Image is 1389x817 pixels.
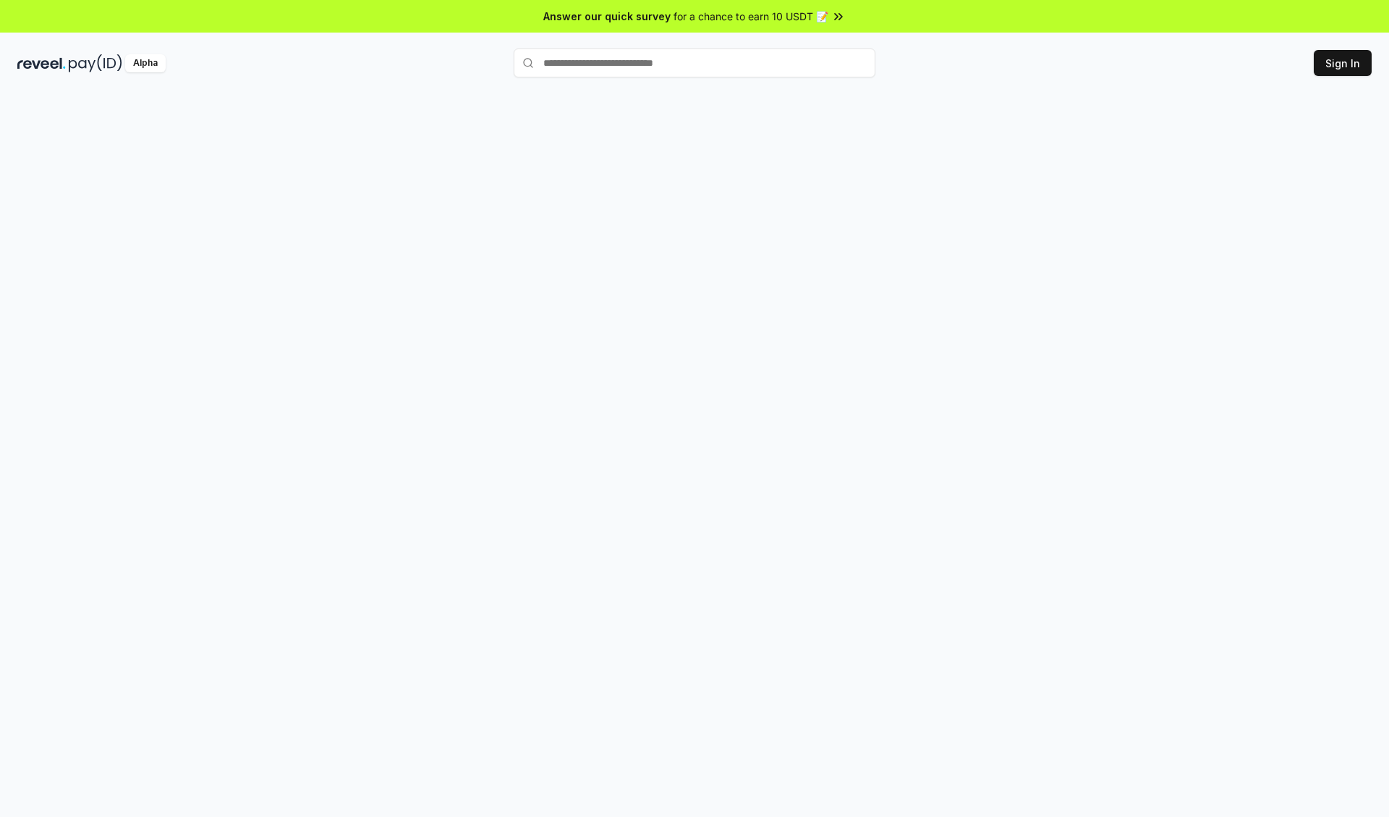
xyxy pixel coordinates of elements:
img: reveel_dark [17,54,66,72]
span: for a chance to earn 10 USDT 📝 [674,9,828,24]
button: Sign In [1314,50,1372,76]
div: Alpha [125,54,166,72]
span: Answer our quick survey [543,9,671,24]
img: pay_id [69,54,122,72]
